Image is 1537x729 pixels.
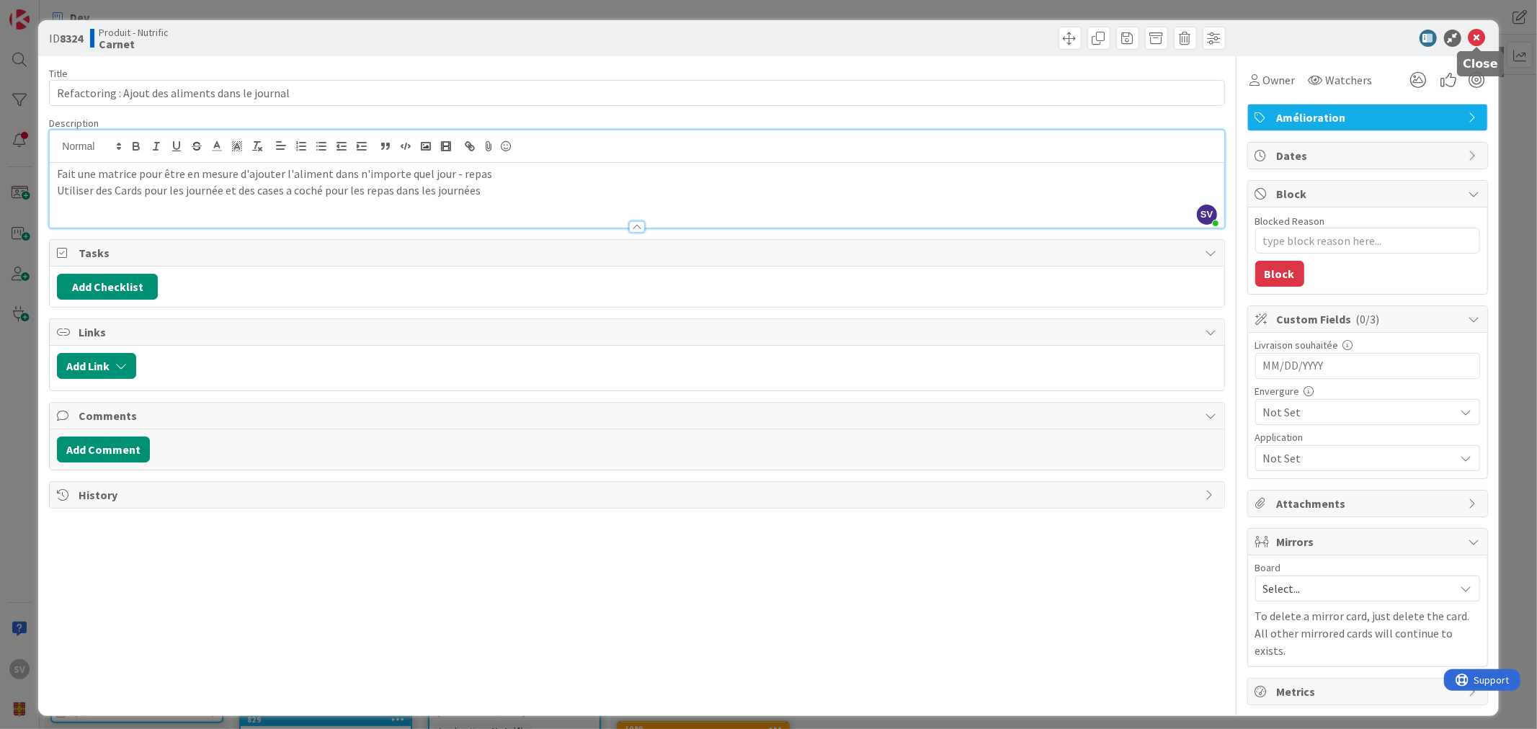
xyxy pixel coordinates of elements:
[1356,312,1380,326] span: ( 0/3 )
[1277,185,1461,202] span: Block
[49,117,99,130] span: Description
[57,274,158,300] button: Add Checklist
[79,244,1198,261] span: Tasks
[1277,147,1461,164] span: Dates
[57,182,1216,199] p: Utiliser des Cards pour les journée et des cases a coché pour les repas dans les journées
[57,166,1216,182] p: Fait une matrice pour être en mesure d'ajouter l'aliment dans n'importe quel jour - repas
[49,30,83,47] span: ID
[1277,495,1461,512] span: Attachments
[49,67,68,80] label: Title
[1263,578,1448,599] span: Select...
[60,31,83,45] b: 8324
[1263,71,1296,89] span: Owner
[57,437,150,462] button: Add Comment
[30,2,66,19] span: Support
[49,80,1224,106] input: type card name here...
[1197,205,1217,225] span: SV
[1255,261,1304,287] button: Block
[1277,533,1461,550] span: Mirrors
[1255,386,1480,396] div: Envergure
[1255,607,1480,659] p: To delete a mirror card, just delete the card. All other mirrored cards will continue to exists.
[79,407,1198,424] span: Comments
[1277,310,1461,328] span: Custom Fields
[1277,683,1461,700] span: Metrics
[57,353,136,379] button: Add Link
[1255,215,1325,228] label: Blocked Reason
[99,38,169,50] b: Carnet
[1255,563,1281,573] span: Board
[1263,402,1448,422] span: Not Set
[1463,57,1498,71] h5: Close
[1255,340,1480,350] div: Livraison souhaitée
[1326,71,1373,89] span: Watchers
[99,27,169,38] span: Produit - Nutrific
[1263,448,1448,468] span: Not Set
[1255,432,1480,442] div: Application
[79,323,1198,341] span: Links
[79,486,1198,504] span: History
[1277,109,1461,126] span: Amélioration
[1263,354,1472,378] input: MM/DD/YYYY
